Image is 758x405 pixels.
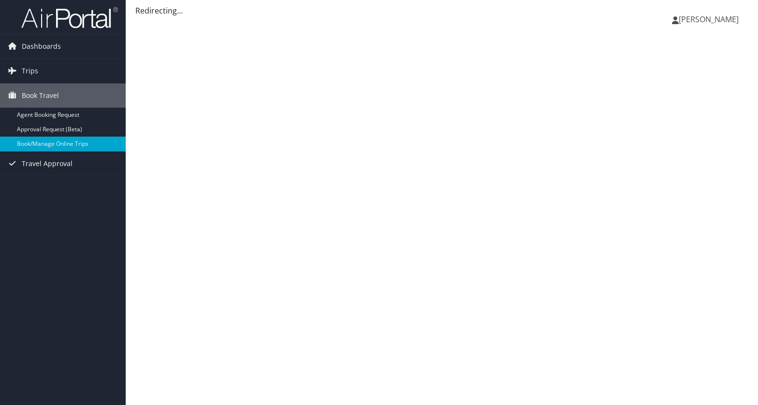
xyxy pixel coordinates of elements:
span: Travel Approval [22,152,73,176]
span: Dashboards [22,34,61,58]
a: [PERSON_NAME] [672,5,748,34]
span: [PERSON_NAME] [679,14,739,25]
img: airportal-logo.png [21,6,118,29]
span: Book Travel [22,84,59,108]
span: Trips [22,59,38,83]
div: Redirecting... [135,5,748,16]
